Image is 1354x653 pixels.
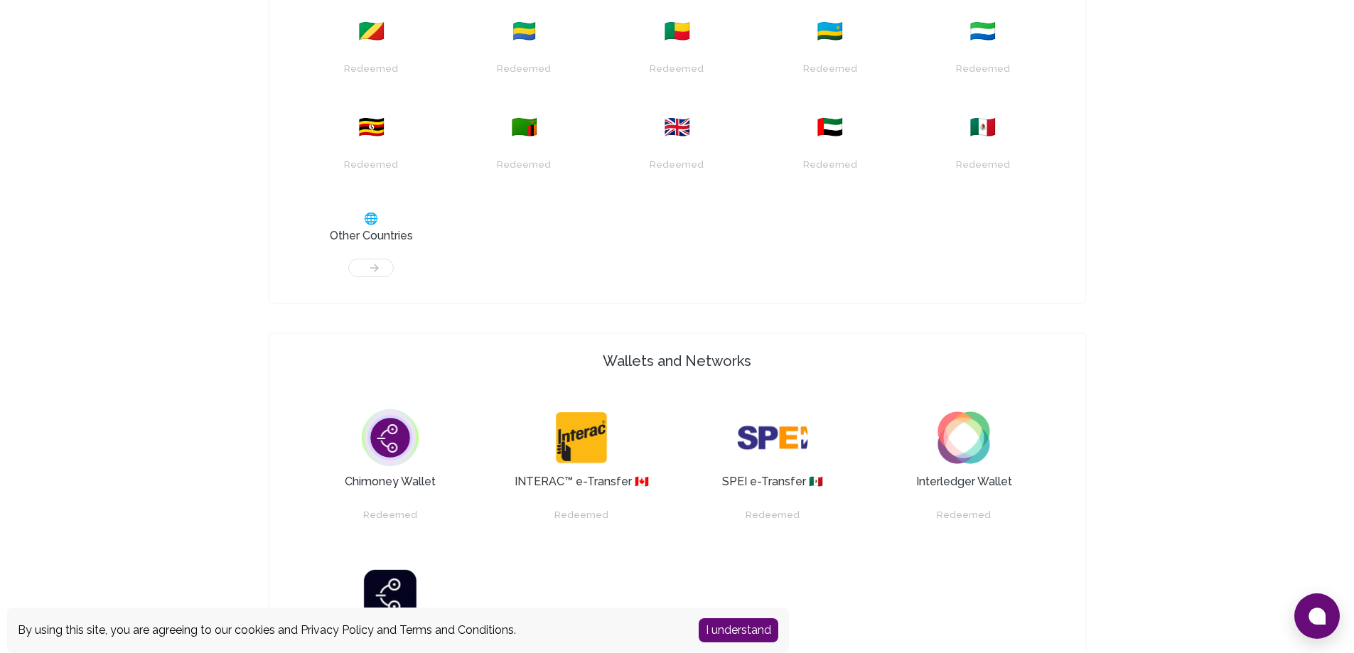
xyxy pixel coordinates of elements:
span: 🇷🇼 [817,18,843,44]
h3: Interledger Wallet [916,473,1012,490]
img: dollar globe [355,561,426,632]
a: Terms and Conditions [399,623,514,637]
span: 🇧🇯 [664,18,690,44]
img: dollar globe [546,402,617,473]
span: 🇬🇧 [664,114,690,140]
h3: SPEI e-Transfer 🇲🇽 [722,473,823,490]
img: dollar globe [355,402,426,473]
button: Open chat window [1294,593,1340,639]
span: 🇿🇲 [511,114,537,140]
span: 🇸🇱 [969,18,996,44]
span: 🌐 [364,210,378,227]
img: dollar globe [928,402,999,473]
span: 🇲🇽 [969,114,996,140]
button: Accept cookies [699,618,778,642]
h3: Other Countries [330,227,413,244]
img: dollar globe [737,402,808,473]
span: 🇦🇪 [817,114,843,140]
h4: Wallets and Networks [275,351,1080,371]
div: By using this site, you are agreeing to our cookies and and . [18,622,677,639]
span: 🇺🇬 [358,114,385,140]
h3: Chimoney Wallet [345,473,436,490]
a: Privacy Policy [301,623,374,637]
h3: INTERAC™ e-Transfer 🇨🇦 [515,473,649,490]
span: 🇨🇬 [358,18,385,44]
span: 🇬🇦 [511,18,537,44]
